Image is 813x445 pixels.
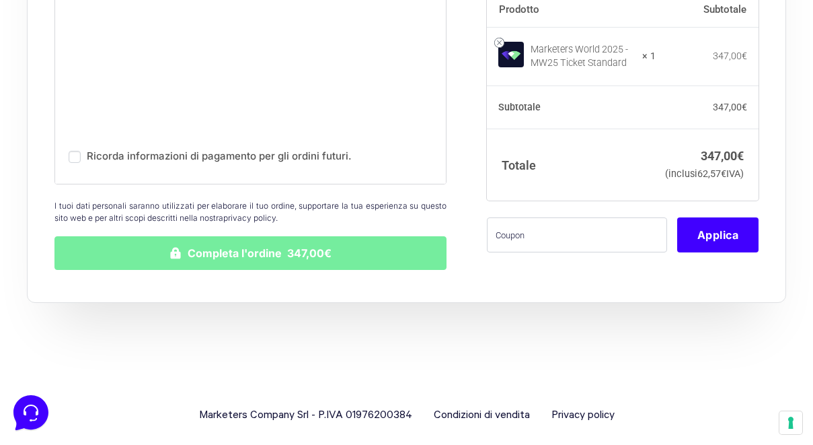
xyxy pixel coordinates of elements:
[487,86,656,129] th: Subtotale
[642,50,656,63] strong: × 1
[779,411,802,434] button: Le tue preferenze relative al consenso per le tecnologie di tracciamento
[713,50,747,61] bdi: 347,00
[22,75,48,102] img: dark
[87,149,352,162] label: Ricorda informazioni di pagamento per gli ordini futuri.
[22,167,105,178] span: Trova una risposta
[665,168,744,180] small: (inclusi IVA)
[551,407,615,425] a: Privacy policy
[143,167,247,178] a: Apri Centro Assistenza
[116,340,153,352] p: Messaggi
[737,149,744,163] span: €
[498,42,524,67] img: Marketers World 2025 - MW25 Ticket Standard
[87,121,198,132] span: Inizia una conversazione
[30,196,220,209] input: Cerca un articolo...
[199,407,412,425] span: Marketers Company Srl - P.IVA 01976200384
[40,340,63,352] p: Home
[43,75,70,102] img: dark
[701,149,744,163] bdi: 347,00
[434,407,530,425] a: Condizioni di vendita
[207,340,227,352] p: Aiuto
[54,200,447,224] p: I tuoi dati personali saranno utilizzati per elaborare il tuo ordine, supportare la tua esperienz...
[677,218,759,253] button: Applica
[22,113,247,140] button: Inizia una conversazione
[22,54,114,65] span: Le tue conversazioni
[697,168,726,180] span: 62,57
[742,50,747,61] span: €
[65,75,91,102] img: dark
[11,11,226,32] h2: Ciao da Marketers 👋
[487,129,656,201] th: Totale
[176,321,258,352] button: Aiuto
[11,392,51,433] iframe: Customerly Messenger Launcher
[93,321,176,352] button: Messaggi
[721,168,726,180] span: €
[713,102,747,112] bdi: 347,00
[54,236,447,270] button: Completa l'ordine 347,00€
[487,218,667,253] input: Coupon
[742,102,747,112] span: €
[11,321,93,352] button: Home
[531,43,633,70] div: Marketers World 2025 - MW25 Ticket Standard
[223,213,276,223] a: privacy policy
